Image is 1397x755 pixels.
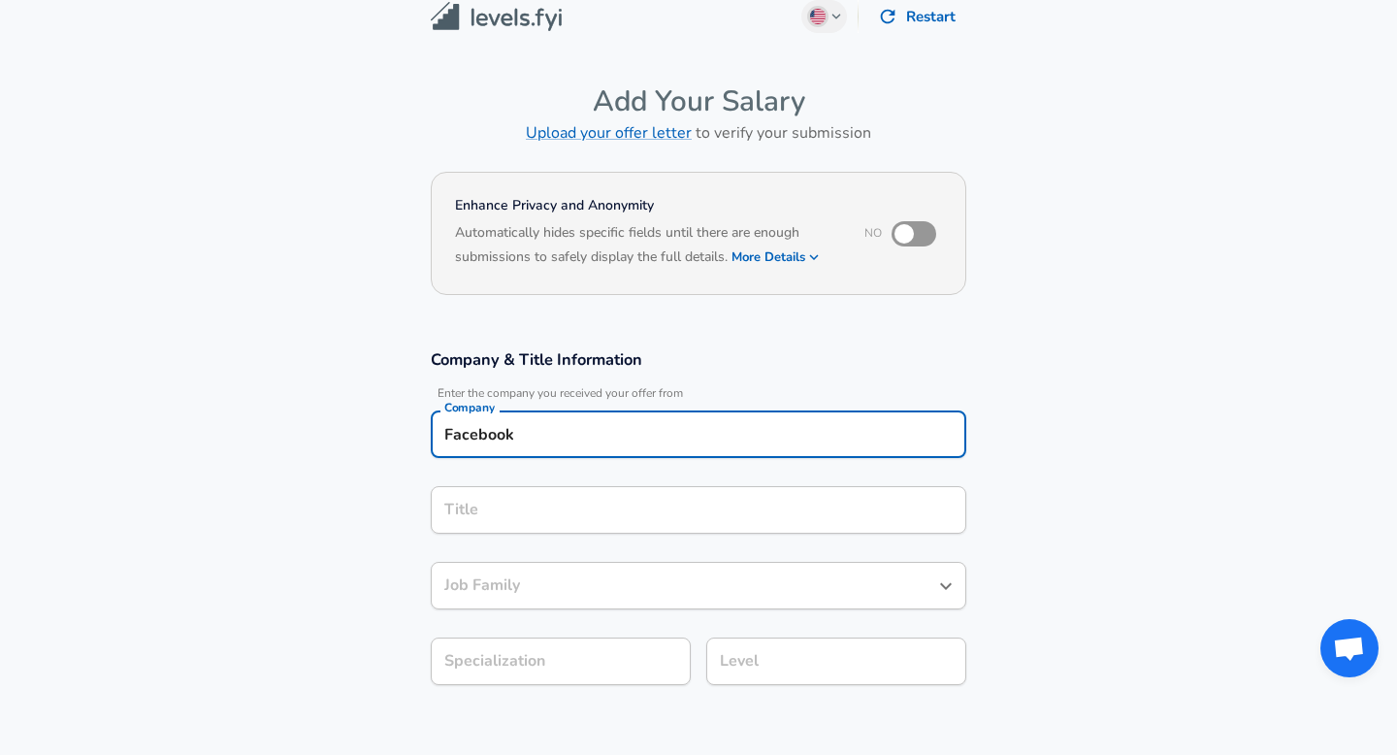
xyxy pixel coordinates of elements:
h3: Company & Title Information [431,348,966,371]
input: L3 [715,646,958,676]
input: Google [439,419,958,449]
button: Open [932,573,959,600]
span: Enter the company you received your offer from [431,386,966,401]
img: Levels.fyi [431,2,562,32]
a: Upload your offer letter [526,122,692,144]
label: Company [444,402,495,413]
h4: Add Your Salary [431,83,966,119]
input: Software Engineer [439,571,928,601]
span: No [864,225,882,241]
input: Specialization [431,638,691,685]
h6: to verify your submission [431,119,966,147]
h6: Automatically hides specific fields until there are enough submissions to safely display the full... [455,222,838,271]
button: More Details [731,244,821,271]
h4: Enhance Privacy and Anonymity [455,196,838,215]
img: English (US) [810,9,826,24]
div: Open chat [1320,619,1379,677]
input: Software Engineer [439,495,958,525]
